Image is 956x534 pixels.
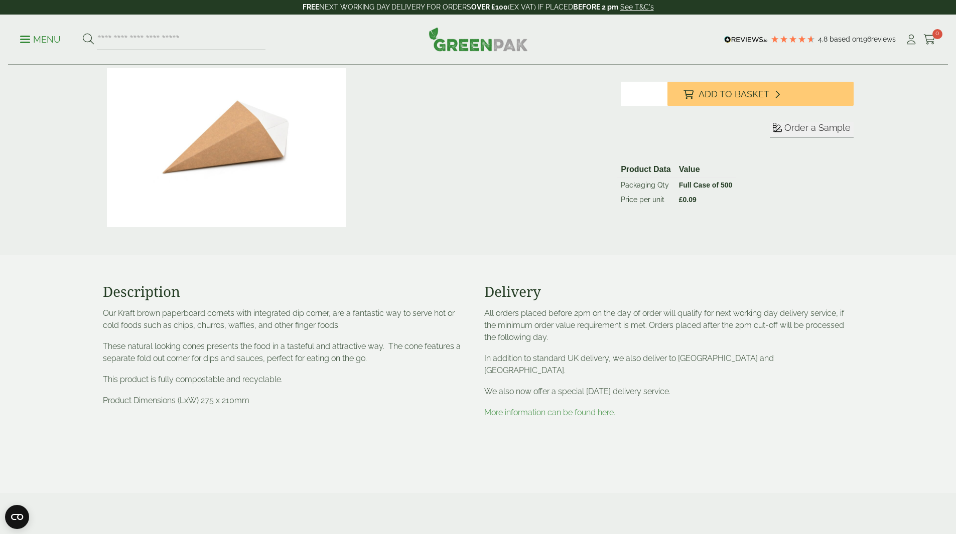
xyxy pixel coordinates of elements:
span: 0 [932,29,942,39]
img: GreenPak Supplies [429,27,528,51]
span: Order a Sample [784,122,851,133]
p: In addition to standard UK delivery, we also deliver to [GEOGRAPHIC_DATA] and [GEOGRAPHIC_DATA]. [484,352,854,377]
button: Open CMP widget [5,505,29,529]
td: Price per unit [617,193,675,207]
button: Add to Basket [667,82,854,106]
strong: FREE [303,3,319,11]
a: More information can be found here. [484,408,615,417]
strong: OVER £100 [471,3,508,11]
i: Cart [923,35,936,45]
button: Order a Sample [770,122,854,137]
span: £ [679,196,683,204]
span: 196 [860,35,871,43]
a: 0 [923,32,936,47]
p: We also now offer a special [DATE] delivery service. [484,386,854,398]
th: Product Data [617,161,675,178]
a: See T&C's [620,3,654,11]
img: Small Kraft Cone Closed [107,68,346,228]
img: REVIEWS.io [724,36,768,43]
td: Packaging Qty [617,177,675,193]
p: These natural looking cones presents the food in a tasteful and attractive way. The cone features... [103,340,472,365]
p: This product is fully compostable and recyclable. [103,374,472,386]
p: Menu [20,34,61,46]
p: All orders placed before 2pm on the day of order will qualify for next working day delivery servi... [484,307,854,343]
h3: Delivery [484,283,854,300]
a: Menu [20,34,61,44]
span: Add to Basket [699,89,769,100]
bdi: 0.09 [679,196,697,204]
div: 4.79 Stars [770,35,815,44]
h3: Description [103,283,472,300]
span: reviews [871,35,896,43]
strong: BEFORE 2 pm [573,3,618,11]
strong: Full Case of 500 [679,181,733,189]
span: Based on [830,35,860,43]
p: Product Dimensions (LxW) 275 x 210mm [103,395,472,407]
p: Our Kraft brown paperboard cornets with integrated dip corner, are a fantastic way to serve hot o... [103,307,472,331]
i: My Account [905,35,917,45]
th: Value [675,161,737,178]
span: 4.8 [818,35,830,43]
